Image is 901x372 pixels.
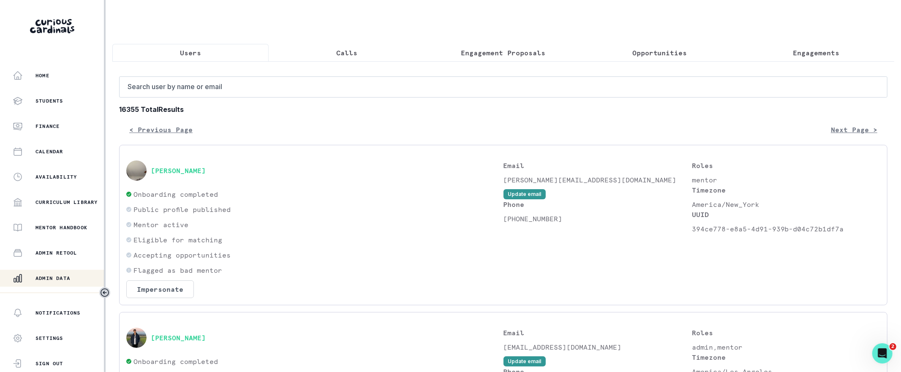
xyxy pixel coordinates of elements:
[692,328,880,338] p: Roles
[504,328,692,338] p: Email
[692,185,880,195] p: Timezone
[133,220,188,230] p: Mentor active
[35,335,63,342] p: Settings
[504,189,546,199] button: Update email
[133,189,218,199] p: Onboarding completed
[35,360,63,367] p: Sign Out
[692,175,880,185] p: mentor
[632,48,687,58] p: Opportunities
[133,204,231,215] p: Public profile published
[890,343,896,350] span: 2
[35,148,63,155] p: Calendar
[35,275,70,282] p: Admin Data
[461,48,546,58] p: Engagement Proposals
[35,123,60,130] p: Finance
[151,334,206,342] button: [PERSON_NAME]
[151,166,206,175] button: [PERSON_NAME]
[35,250,77,256] p: Admin Retool
[504,160,692,171] p: Email
[133,265,222,275] p: Flagged as bad mentor
[692,342,880,352] p: admin,mentor
[336,48,357,58] p: Calls
[793,48,839,58] p: Engagements
[133,235,222,245] p: Eligible for matching
[821,121,887,138] button: Next Page >
[35,199,98,206] p: Curriculum Library
[504,342,692,352] p: [EMAIL_ADDRESS][DOMAIN_NAME]
[692,352,880,362] p: Timezone
[119,104,887,114] b: 16355 Total Results
[872,343,893,364] iframe: Intercom live chat
[692,199,880,209] p: America/New_York
[126,280,194,298] button: Impersonate
[504,199,692,209] p: Phone
[35,98,63,104] p: Students
[35,174,77,180] p: Availability
[30,19,74,33] img: Curious Cardinals Logo
[35,72,49,79] p: Home
[133,356,218,367] p: Onboarding completed
[35,224,87,231] p: Mentor Handbook
[35,310,81,316] p: Notifications
[692,209,880,220] p: UUID
[119,121,203,138] button: < Previous Page
[692,224,880,234] p: 394ce778-e8a5-4d91-939b-d04c72b1df7a
[99,287,110,298] button: Toggle sidebar
[692,160,880,171] p: Roles
[180,48,201,58] p: Users
[504,356,546,367] button: Update email
[133,250,231,260] p: Accepting opportunities
[504,214,692,224] p: [PHONE_NUMBER]
[504,175,692,185] p: [PERSON_NAME][EMAIL_ADDRESS][DOMAIN_NAME]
